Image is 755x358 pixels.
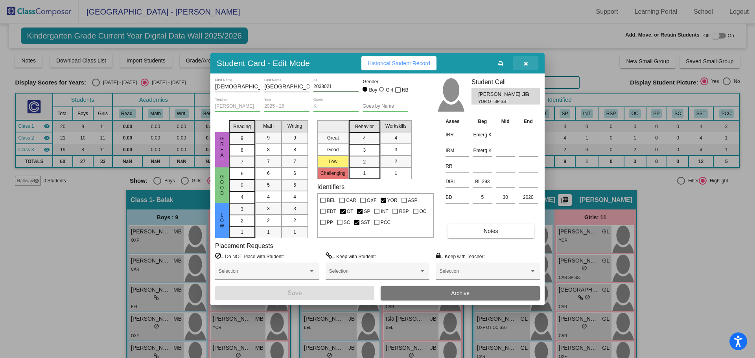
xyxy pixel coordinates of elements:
span: 7 [267,158,270,165]
input: assessment [446,160,469,172]
div: Boy [369,86,377,94]
th: Asses [444,117,471,126]
span: Good [219,174,226,196]
span: Workskills [385,123,407,130]
span: NB [402,85,409,95]
span: BEL [327,196,336,205]
input: grade [313,104,359,109]
span: SST [361,218,370,227]
span: SP [364,207,370,216]
th: Beg [471,117,494,126]
span: 5 [241,182,243,189]
span: 1 [293,229,296,236]
span: 4 [394,134,397,141]
span: 6 [241,170,243,177]
span: 4 [241,194,243,201]
input: teacher [215,104,260,109]
span: Low [219,212,226,229]
span: 5 [293,182,296,189]
span: 3 [293,205,296,212]
span: 4 [363,135,366,142]
span: 3 [363,147,366,154]
span: 1 [363,170,366,177]
span: 7 [241,158,243,165]
span: OC [420,207,427,216]
span: [PERSON_NAME] [478,90,522,99]
span: Great [219,136,226,163]
label: = Do NOT Place with Student: [215,252,284,260]
span: 7 [293,158,296,165]
label: Placement Requests [215,242,273,250]
button: Save [215,286,374,300]
span: 8 [267,146,270,153]
span: INT [381,207,388,216]
span: RSP [399,207,409,216]
span: PCC [381,218,390,227]
span: Reading [233,123,251,130]
span: 2 [241,217,243,224]
span: Notes [484,228,498,234]
span: 8 [293,146,296,153]
span: YOR OT SP SST [478,99,516,105]
span: SC [344,218,350,227]
button: Historical Student Record [361,56,436,70]
span: Archive [451,290,470,296]
span: Save [287,290,302,296]
div: Girl [385,86,393,94]
input: assessment [446,176,469,187]
span: EDT [327,207,336,216]
button: Notes [447,224,534,238]
span: 2 [394,158,397,165]
span: 5 [267,182,270,189]
span: 3 [394,146,397,153]
span: 2 [293,217,296,224]
span: PP [327,218,333,227]
span: 9 [267,134,270,141]
span: 9 [293,134,296,141]
span: 9 [241,135,243,142]
label: = Keep with Student: [326,252,376,260]
span: 6 [267,170,270,177]
span: CAR [346,196,356,205]
h3: Student Cell [471,78,540,86]
input: assessment [446,129,469,141]
input: Enter ID [313,84,359,90]
span: 3 [241,206,243,213]
input: goes by name [363,104,408,109]
input: assessment [446,191,469,203]
span: OT [347,207,354,216]
span: 1 [267,229,270,236]
span: 8 [241,147,243,154]
span: 4 [293,193,296,200]
input: assessment [446,145,469,156]
span: 2 [363,158,366,165]
button: Archive [381,286,540,300]
span: 6 [293,170,296,177]
span: 1 [394,170,397,177]
span: 2 [267,217,270,224]
mat-label: Gender [363,78,408,85]
span: Behavior [355,123,374,130]
h3: Student Card - Edit Mode [217,58,310,68]
input: year [264,104,309,109]
span: Historical Student Record [368,60,430,66]
span: ASP [408,196,418,205]
span: 1 [241,229,243,236]
span: Writing [287,123,302,130]
span: JB [522,90,533,99]
th: Mid [494,117,517,126]
label: Identifiers [317,183,344,191]
label: = Keep with Teacher: [436,252,485,260]
span: 4 [267,193,270,200]
span: 3 [267,205,270,212]
span: YOR [387,196,398,205]
span: Math [263,123,274,130]
th: End [517,117,540,126]
span: OXF [367,196,377,205]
